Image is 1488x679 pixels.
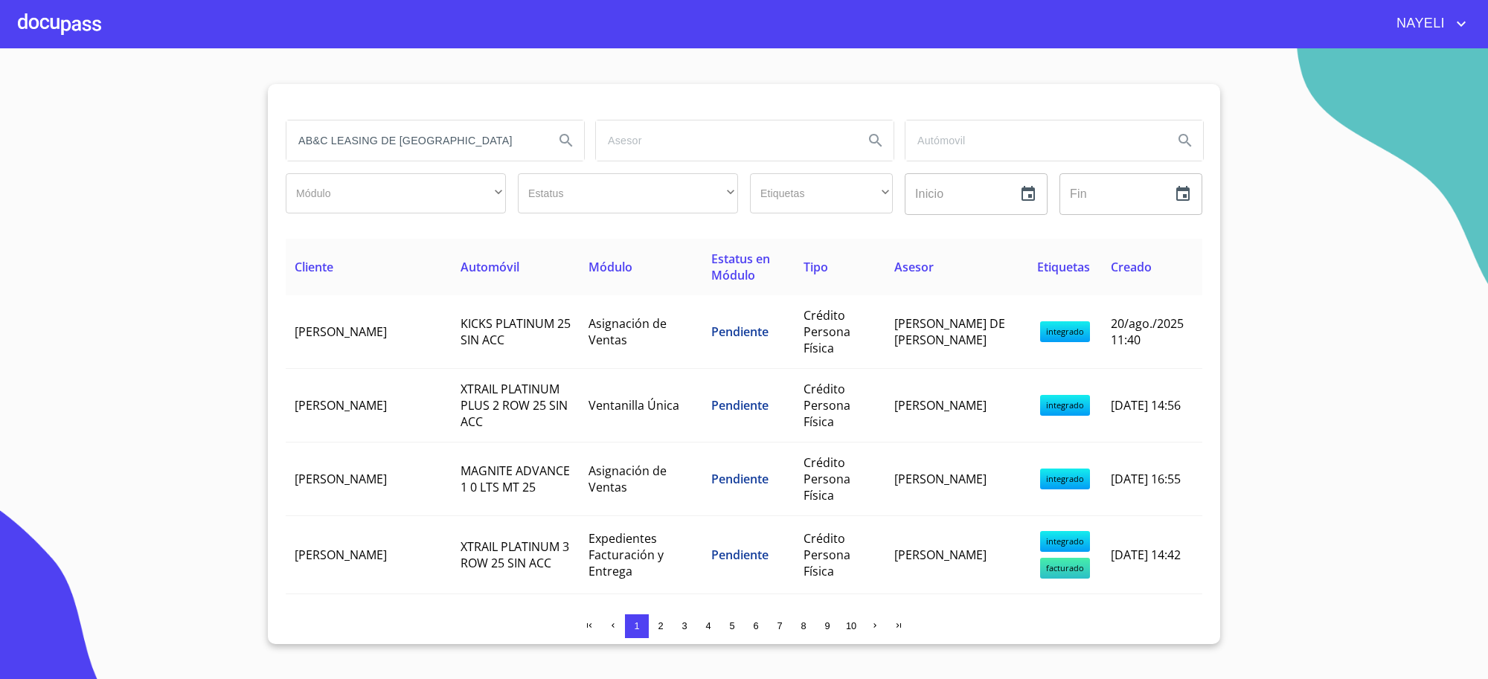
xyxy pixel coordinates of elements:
[711,397,769,413] span: Pendiente
[804,381,850,430] span: Crédito Persona Física
[1040,531,1090,552] span: integrado
[801,620,806,631] span: 8
[1040,558,1090,579] span: facturado
[1111,315,1184,348] span: 20/ago./2025 11:40
[711,251,770,283] span: Estatus en Módulo
[894,397,987,413] span: [PERSON_NAME]
[634,620,639,631] span: 1
[295,259,333,275] span: Cliente
[1040,321,1090,342] span: integrado
[804,530,850,579] span: Crédito Persona Física
[824,620,830,631] span: 9
[705,620,711,631] span: 4
[711,547,769,563] span: Pendiente
[1385,12,1470,36] button: account of current user
[461,463,570,495] span: MAGNITE ADVANCE 1 0 LTS MT 25
[804,259,828,275] span: Tipo
[589,397,679,413] span: Ventanilla Única
[673,614,696,638] button: 3
[804,454,850,503] span: Crédito Persona Física
[815,614,839,638] button: 9
[1111,397,1181,413] span: [DATE] 14:56
[461,538,569,571] span: XTRAIL PLATINUM 3 ROW 25 SIN ACC
[1167,123,1203,158] button: Search
[711,324,769,340] span: Pendiente
[682,620,687,631] span: 3
[518,173,738,213] div: ​
[905,120,1161,161] input: search
[750,173,893,213] div: ​
[744,614,768,638] button: 6
[1111,547,1181,563] span: [DATE] 14:42
[658,620,663,631] span: 2
[461,315,571,348] span: KICKS PLATINUM 25 SIN ACC
[295,397,387,413] span: [PERSON_NAME]
[720,614,744,638] button: 5
[804,307,850,356] span: Crédito Persona Física
[729,620,734,631] span: 5
[792,614,815,638] button: 8
[711,471,769,487] span: Pendiente
[1111,259,1152,275] span: Creado
[894,315,1005,348] span: [PERSON_NAME] DE [PERSON_NAME]
[1385,12,1452,36] span: NAYELI
[596,120,852,161] input: search
[295,471,387,487] span: [PERSON_NAME]
[589,530,664,579] span: Expedientes Facturación y Entrega
[696,614,720,638] button: 4
[894,547,987,563] span: [PERSON_NAME]
[461,381,568,430] span: XTRAIL PLATINUM PLUS 2 ROW 25 SIN ACC
[894,471,987,487] span: [PERSON_NAME]
[777,620,782,631] span: 7
[753,620,758,631] span: 6
[295,547,387,563] span: [PERSON_NAME]
[1111,471,1181,487] span: [DATE] 16:55
[894,259,934,275] span: Asesor
[589,463,667,495] span: Asignación de Ventas
[846,620,856,631] span: 10
[839,614,863,638] button: 10
[295,324,387,340] span: [PERSON_NAME]
[649,614,673,638] button: 2
[461,259,519,275] span: Automóvil
[548,123,584,158] button: Search
[286,120,542,161] input: search
[1037,259,1090,275] span: Etiquetas
[1040,395,1090,416] span: integrado
[589,259,632,275] span: Módulo
[768,614,792,638] button: 7
[858,123,894,158] button: Search
[589,315,667,348] span: Asignación de Ventas
[286,173,506,213] div: ​
[625,614,649,638] button: 1
[1040,469,1090,489] span: integrado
